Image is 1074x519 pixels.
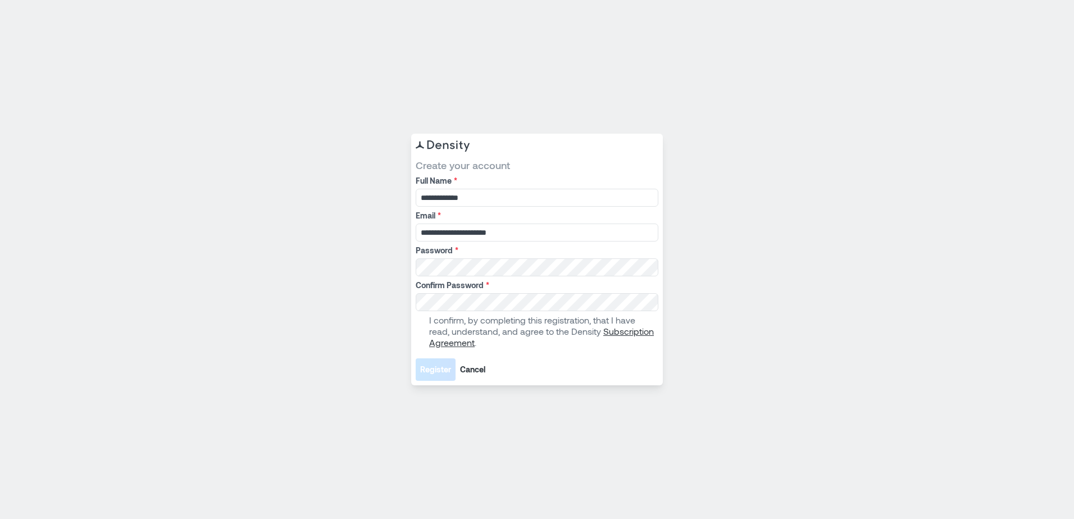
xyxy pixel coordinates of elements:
label: Confirm Password [416,280,656,291]
label: Password [416,245,656,256]
label: Full Name [416,175,656,186]
a: Subscription Agreement [429,326,654,348]
span: Register [420,364,451,375]
button: Cancel [456,358,490,381]
label: Email [416,210,656,221]
span: Create your account [416,158,658,172]
p: I confirm, by completing this registration, that I have read, understand, and agree to the Density . [429,315,656,348]
button: Register [416,358,456,381]
span: Cancel [460,364,485,375]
